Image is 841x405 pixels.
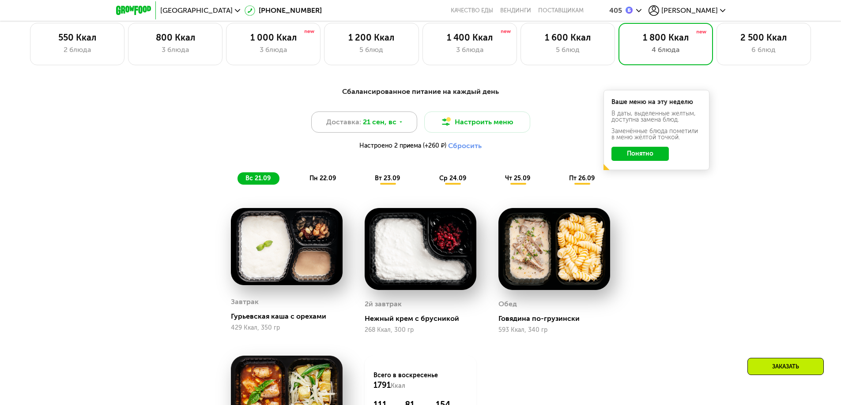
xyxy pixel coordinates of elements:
[439,175,466,182] span: ср 24.09
[424,111,530,133] button: Настроить меню
[747,358,824,375] div: Заказать
[365,314,483,323] div: Нежный крем с брусникой
[333,45,409,55] div: 5 блюд
[432,45,508,55] div: 3 блюда
[231,295,259,308] div: Завтрак
[373,371,468,390] div: Всего в воскресенье
[39,32,115,43] div: 550 Ккал
[39,45,115,55] div: 2 блюда
[375,175,400,182] span: вт 23.09
[611,99,701,105] div: Ваше меню на эту неделю
[448,141,482,150] button: Сбросить
[498,327,610,334] div: 593 Ккал, 340 гр
[137,45,213,55] div: 3 блюда
[231,312,350,321] div: Гурьевская каша с орехами
[333,32,409,43] div: 1 200 Ккал
[628,32,704,43] div: 1 800 Ккал
[628,45,704,55] div: 4 блюда
[245,175,271,182] span: вс 21.09
[235,32,311,43] div: 1 000 Ккал
[391,382,405,390] span: Ккал
[326,117,361,127] span: Доставка:
[451,7,493,14] a: Качество еды
[359,143,446,149] span: Настроено 2 приема (+260 ₽)
[498,297,517,311] div: Обед
[365,327,476,334] div: 268 Ккал, 300 гр
[530,45,606,55] div: 5 блюд
[530,32,606,43] div: 1 600 Ккал
[160,7,233,14] span: [GEOGRAPHIC_DATA]
[159,86,682,97] div: Сбалансированное питание на каждый день
[569,175,595,182] span: пт 26.09
[611,147,669,161] button: Понятно
[609,7,622,14] div: 405
[505,175,530,182] span: чт 25.09
[373,380,391,390] span: 1791
[309,175,336,182] span: пн 22.09
[365,297,402,311] div: 2й завтрак
[363,117,396,127] span: 21 сен, вс
[231,324,343,331] div: 429 Ккал, 350 гр
[500,7,531,14] a: Вендинги
[498,314,617,323] div: Говядина по-грузински
[432,32,508,43] div: 1 400 Ккал
[538,7,584,14] div: поставщикам
[137,32,213,43] div: 800 Ккал
[726,45,802,55] div: 6 блюд
[661,7,718,14] span: [PERSON_NAME]
[245,5,322,16] a: [PHONE_NUMBER]
[611,128,701,141] div: Заменённые блюда пометили в меню жёлтой точкой.
[726,32,802,43] div: 2 500 Ккал
[235,45,311,55] div: 3 блюда
[611,111,701,123] div: В даты, выделенные желтым, доступна замена блюд.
